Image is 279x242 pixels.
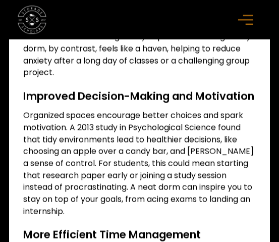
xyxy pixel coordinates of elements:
div: menu [233,6,261,34]
img: Storage Scholars main logo [18,6,46,34]
strong: Improved Decision-Making and Motivation [23,88,254,103]
p: Organized spaces encourage better choices and spark motivation. A 2013 study in Psychological Sci... [23,109,256,218]
a: home [18,6,46,34]
strong: More Efficient Time Management [23,227,201,242]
